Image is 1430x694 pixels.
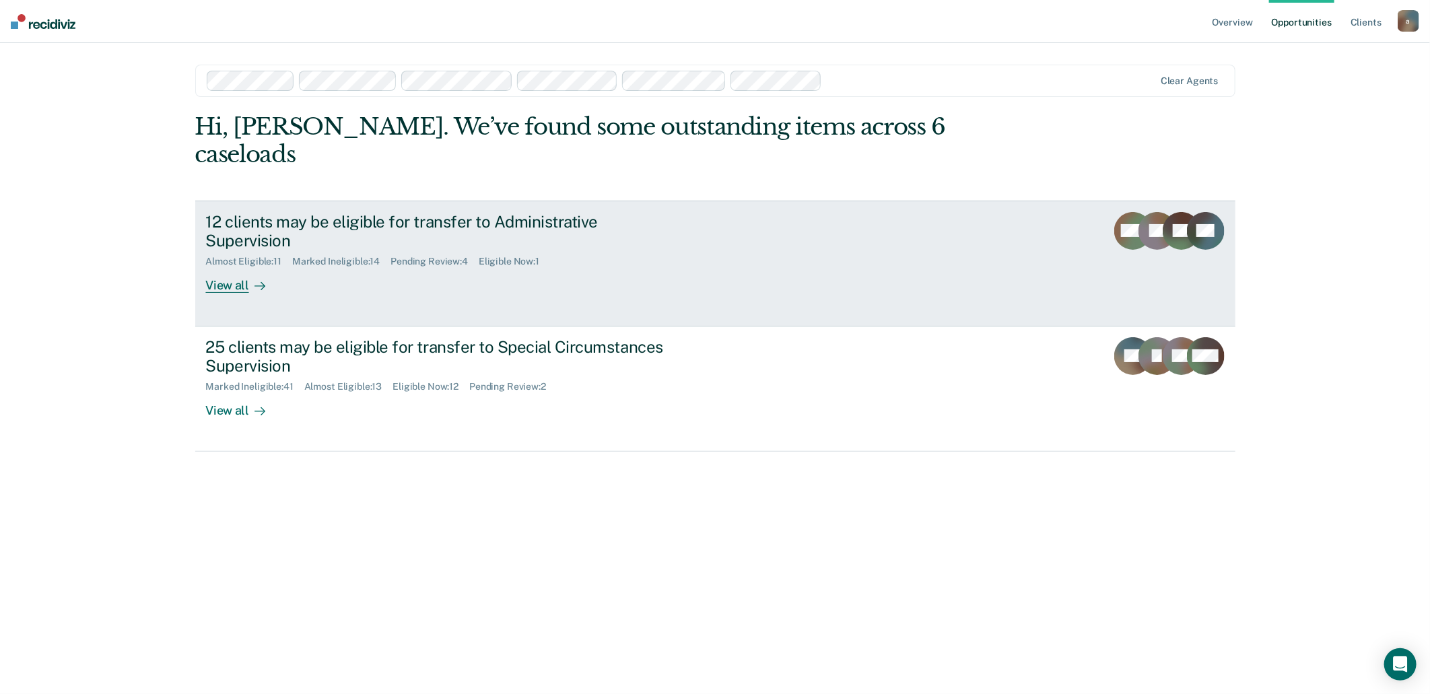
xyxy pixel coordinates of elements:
[206,337,679,376] div: 25 clients may be eligible for transfer to Special Circumstances Supervision
[393,381,469,392] div: Eligible Now : 12
[206,267,281,293] div: View all
[206,256,293,267] div: Almost Eligible : 11
[195,201,1235,326] a: 12 clients may be eligible for transfer to Administrative SupervisionAlmost Eligible:11Marked Ine...
[206,392,281,419] div: View all
[195,113,1027,168] div: Hi, [PERSON_NAME]. We’ve found some outstanding items across 6 caseloads
[1398,10,1419,32] button: a
[469,381,557,392] div: Pending Review : 2
[1384,648,1417,681] div: Open Intercom Messenger
[206,212,679,251] div: 12 clients may be eligible for transfer to Administrative Supervision
[479,256,550,267] div: Eligible Now : 1
[292,256,390,267] div: Marked Ineligible : 14
[1161,75,1218,87] div: Clear agents
[390,256,479,267] div: Pending Review : 4
[195,326,1235,452] a: 25 clients may be eligible for transfer to Special Circumstances SupervisionMarked Ineligible:41A...
[206,381,304,392] div: Marked Ineligible : 41
[304,381,393,392] div: Almost Eligible : 13
[11,14,75,29] img: Recidiviz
